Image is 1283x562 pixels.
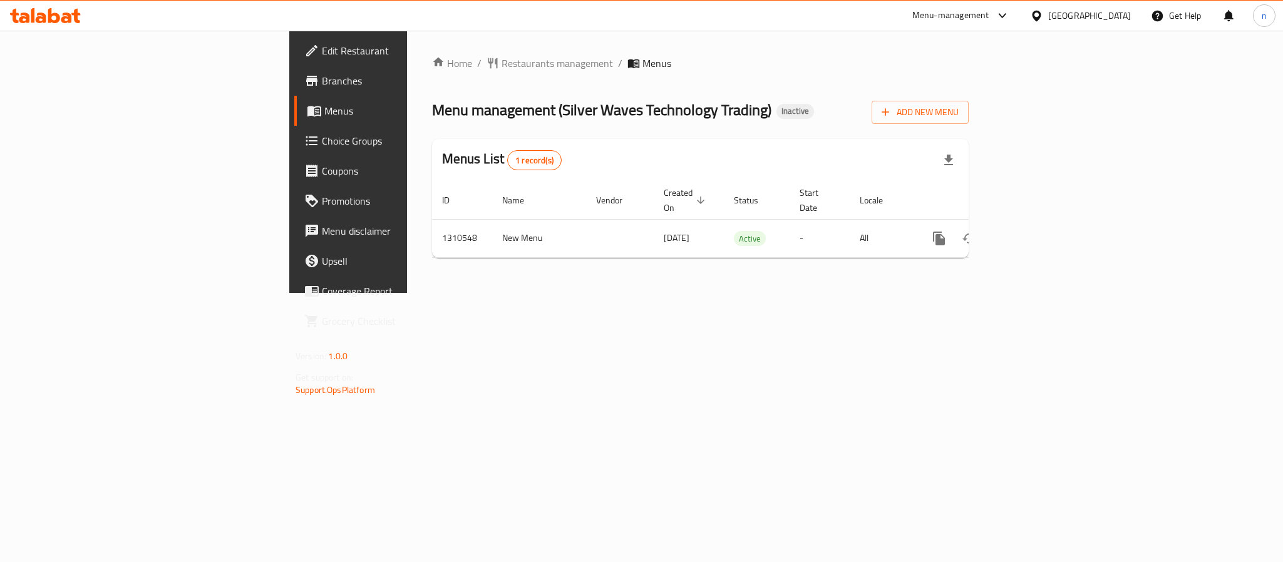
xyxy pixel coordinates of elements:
h2: Menus List [442,150,562,170]
span: Edit Restaurant [322,43,493,58]
div: Total records count [507,150,562,170]
span: [DATE] [664,230,689,246]
button: more [924,223,954,253]
a: Grocery Checklist [294,306,503,336]
span: Menu management ( Silver Waves Technology Trading ) [432,96,771,124]
button: Add New Menu [872,101,969,124]
span: n [1262,9,1267,23]
a: Coverage Report [294,276,503,306]
span: Created On [664,185,709,215]
span: Locale [860,193,899,208]
span: Restaurants management [502,56,613,71]
td: All [850,219,914,257]
span: Start Date [800,185,835,215]
span: Version: [296,348,326,364]
span: Upsell [322,253,493,268]
span: Status [734,193,775,208]
a: Choice Groups [294,126,503,156]
span: Name [502,193,540,208]
td: New Menu [492,219,586,257]
table: enhanced table [432,181,1054,258]
span: Menus [324,103,493,118]
a: Promotions [294,186,503,216]
span: Active [734,232,766,246]
a: Branches [294,66,503,96]
th: Actions [914,181,1054,220]
a: Support.OpsPlatform [296,382,375,398]
td: - [790,219,850,257]
a: Menu disclaimer [294,216,503,246]
div: [GEOGRAPHIC_DATA] [1048,9,1131,23]
nav: breadcrumb [432,56,969,71]
span: Coverage Report [322,284,493,299]
span: Menus [642,56,671,71]
div: Active [734,231,766,246]
span: Promotions [322,193,493,208]
a: Menus [294,96,503,126]
div: Menu-management [912,8,989,23]
span: Vendor [596,193,639,208]
span: 1.0.0 [328,348,348,364]
span: Get support on: [296,369,353,386]
a: Coupons [294,156,503,186]
span: Branches [322,73,493,88]
span: Menu disclaimer [322,223,493,238]
div: Export file [934,145,964,175]
span: Inactive [776,106,814,116]
span: Coupons [322,163,493,178]
span: Add New Menu [882,105,959,120]
span: Grocery Checklist [322,314,493,329]
span: 1 record(s) [508,155,561,166]
li: / [618,56,622,71]
span: ID [442,193,466,208]
button: Change Status [954,223,984,253]
span: Choice Groups [322,133,493,148]
a: Edit Restaurant [294,36,503,66]
a: Restaurants management [487,56,613,71]
div: Inactive [776,104,814,119]
a: Upsell [294,246,503,276]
